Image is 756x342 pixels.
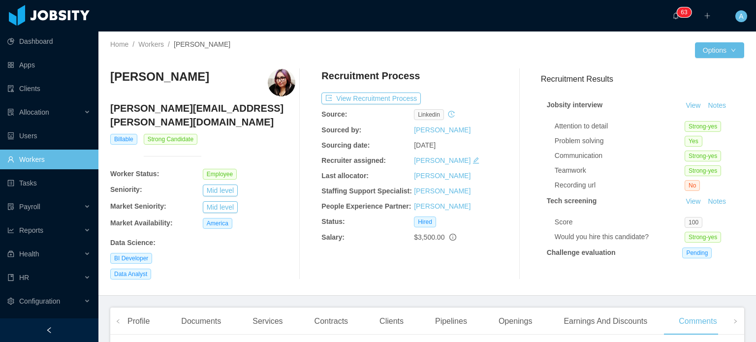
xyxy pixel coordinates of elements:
[321,156,386,164] b: Recruiter assigned:
[427,308,475,335] div: Pipelines
[414,217,436,227] span: Hired
[110,69,209,85] h3: [PERSON_NAME]
[19,226,43,234] span: Reports
[7,227,14,234] i: icon: line-chart
[7,274,14,281] i: icon: book
[491,308,540,335] div: Openings
[739,10,743,22] span: A
[671,308,724,335] div: Comments
[321,94,421,102] a: icon: exportView Recruitment Process
[414,187,471,195] a: [PERSON_NAME]
[472,157,479,164] i: icon: edit
[685,121,721,132] span: Strong-yes
[110,186,142,193] b: Seniority:
[685,165,721,176] span: Strong-yes
[7,31,91,51] a: icon: pie-chartDashboard
[203,218,232,229] span: America
[7,150,91,169] a: icon: userWorkers
[7,203,14,210] i: icon: file-protect
[321,141,370,149] b: Sourcing date:
[547,197,597,205] strong: Tech screening
[110,239,156,247] b: Data Science :
[307,308,356,335] div: Contracts
[414,172,471,180] a: [PERSON_NAME]
[682,248,712,258] span: Pending
[555,121,685,131] div: Attention to detail
[110,219,173,227] b: Market Availability:
[704,12,711,19] i: icon: plus
[203,169,237,180] span: Employee
[321,187,412,195] b: Staffing Support Specialist:
[245,308,290,335] div: Services
[110,253,152,264] span: BI Developer
[321,110,347,118] b: Source:
[110,170,159,178] b: Worker Status:
[19,274,29,281] span: HR
[19,250,39,258] span: Health
[547,249,616,256] strong: Challenge evaluation
[555,165,685,176] div: Teamwork
[321,233,345,241] b: Salary:
[547,101,603,109] strong: Jobsity interview
[685,136,702,147] span: Yes
[556,308,655,335] div: Earnings And Discounts
[168,40,170,48] span: /
[7,55,91,75] a: icon: appstoreApps
[110,134,137,145] span: Billable
[110,202,166,210] b: Market Seniority:
[19,108,49,116] span: Allocation
[321,69,420,83] h4: Recruitment Process
[7,109,14,116] i: icon: solution
[704,100,730,112] button: Notes
[7,298,14,305] i: icon: setting
[682,197,704,205] a: View
[685,217,702,228] span: 100
[681,7,684,17] p: 6
[685,151,721,161] span: Strong-yes
[684,7,688,17] p: 3
[685,180,700,191] span: No
[110,101,295,129] h4: [PERSON_NAME][EMAIL_ADDRESS][PERSON_NAME][DOMAIN_NAME]
[138,40,164,48] a: Workers
[321,218,345,225] b: Status:
[695,42,744,58] button: Optionsicon: down
[555,180,685,190] div: Recording url
[733,319,738,324] i: icon: right
[7,250,14,257] i: icon: medicine-box
[321,126,361,134] b: Sourced by:
[7,79,91,98] a: icon: auditClients
[116,319,121,324] i: icon: left
[685,232,721,243] span: Strong-yes
[173,308,229,335] div: Documents
[321,202,411,210] b: People Experience Partner:
[144,134,197,145] span: Strong Candidate
[704,196,730,208] button: Notes
[672,12,679,19] i: icon: bell
[414,141,436,149] span: [DATE]
[414,109,444,120] span: linkedin
[132,40,134,48] span: /
[555,217,685,227] div: Score
[7,173,91,193] a: icon: profileTasks
[19,297,60,305] span: Configuration
[414,233,444,241] span: $3,500.00
[110,269,151,280] span: Data Analyst
[541,73,744,85] h3: Recruitment Results
[372,308,411,335] div: Clients
[682,101,704,109] a: View
[414,126,471,134] a: [PERSON_NAME]
[203,201,238,213] button: Mid level
[120,308,157,335] div: Profile
[174,40,230,48] span: [PERSON_NAME]
[414,202,471,210] a: [PERSON_NAME]
[321,172,369,180] b: Last allocator:
[448,111,455,118] i: icon: history
[203,185,238,196] button: Mid level
[449,234,456,241] span: info-circle
[555,136,685,146] div: Problem solving
[110,40,128,48] a: Home
[321,93,421,104] button: icon: exportView Recruitment Process
[19,203,40,211] span: Payroll
[414,156,471,164] a: [PERSON_NAME]
[555,151,685,161] div: Communication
